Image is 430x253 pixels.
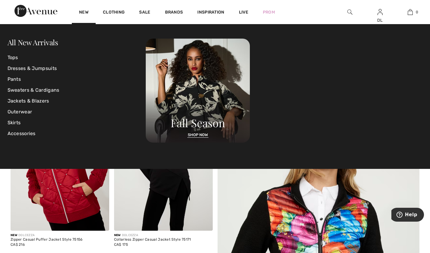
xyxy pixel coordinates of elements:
[8,85,146,96] a: Sweaters & Cardigans
[103,10,125,16] a: Clothing
[114,238,191,242] div: Collarless Zipper Casual Jacket Style 75171
[377,9,383,15] a: Sign In
[8,106,146,117] a: Outerwear
[395,8,425,16] a: 0
[14,5,57,17] img: 1ère Avenue
[347,8,352,16] img: search the website
[8,37,58,47] a: All New Arrivals
[408,8,413,16] img: My Bag
[263,9,275,15] a: Prom
[416,9,418,15] span: 0
[139,10,150,16] a: Sale
[146,39,250,143] img: 250825120107_a8d8ca038cac6.jpg
[11,233,17,237] span: New
[8,52,146,63] a: Tops
[8,117,146,128] a: Skirts
[79,10,88,16] a: New
[8,96,146,106] a: Jackets & Blazers
[377,8,383,16] img: My Info
[239,9,248,15] a: Live
[165,10,183,16] a: Brands
[365,17,395,24] div: DL
[391,208,424,223] iframe: Opens a widget where you can find more information
[114,233,191,238] div: DOLCEZZA
[8,74,146,85] a: Pants
[8,128,146,139] a: Accessories
[114,233,121,237] span: New
[8,63,146,74] a: Dresses & Jumpsuits
[197,10,224,16] span: Inspiration
[11,242,25,247] span: CA$ 216
[114,242,128,247] span: CA$ 175
[11,233,83,238] div: DOLCEZZA
[11,238,83,242] div: Zipper Casual Puffer Jacket Style 75156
